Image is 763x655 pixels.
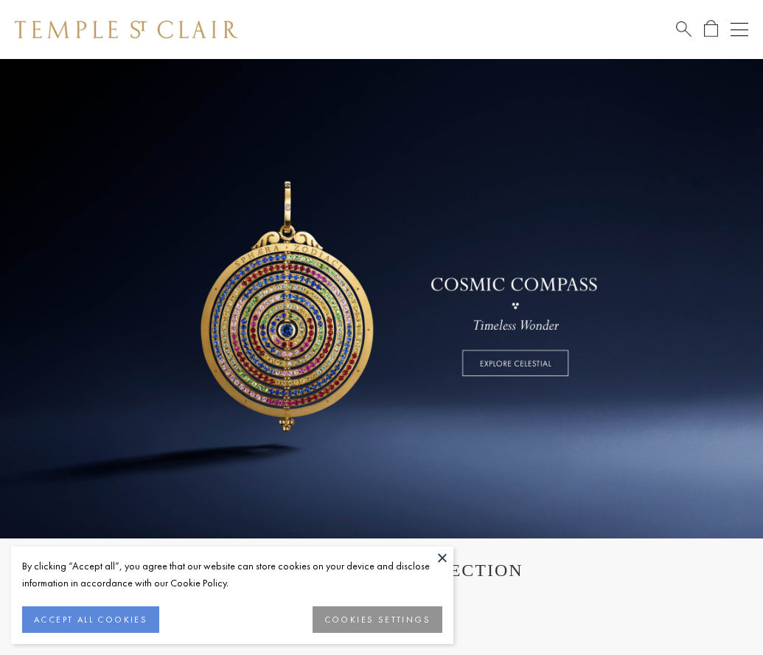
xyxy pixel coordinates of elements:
div: By clicking “Accept all”, you agree that our website can store cookies on your device and disclos... [22,558,442,592]
button: Open navigation [731,21,748,38]
button: COOKIES SETTINGS [313,606,442,633]
button: ACCEPT ALL COOKIES [22,606,159,633]
a: Open Shopping Bag [704,20,718,38]
img: Temple St. Clair [15,21,237,38]
a: Search [676,20,691,38]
